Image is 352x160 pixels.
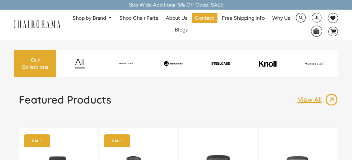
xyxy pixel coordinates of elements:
[175,27,188,33] span: Blogs
[62,58,98,68] img: image_12.png
[112,139,122,143] text: SALE
[245,60,290,67] img: image_10_1.png
[298,95,325,104] p: View All
[104,60,149,67] img: image_7_14f0750b-d084-457f-979a-a1ab9f6582c4.png
[32,139,42,143] text: SALE
[195,15,214,22] span: Contact
[19,93,111,106] h1: Featured Products
[192,13,217,23] a: Contact
[298,93,338,106] a: View All
[311,26,321,36] img: WhatsApp_Image_2024-07-12_at_16.23.01.webp
[198,62,243,65] img: PHOTO-2024-07-09-00-53-10-removebg-preview.png
[172,25,191,35] a: Blogs
[14,50,56,77] a: Our Collections
[292,62,337,65] img: image_11.png
[325,93,338,106] img: image_13.png
[151,61,196,66] img: image_8_173eb7e0-7579-41b4-bc8e-4ba0b8ba93e8.png
[116,13,161,23] a: Shop Chair Parts
[163,13,190,23] a: About Us
[10,19,63,31] img: chairorama
[166,15,187,22] span: About Us
[272,15,290,22] span: Why Us
[69,13,115,23] a: Shop by Brand
[269,13,293,23] a: Why Us
[219,13,268,23] a: Free Shipping Info
[67,13,296,37] nav: DesktopNavigation
[120,15,158,22] span: Shop Chair Parts
[222,15,265,22] span: Free Shipping Info
[19,93,111,111] a: Featured Products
